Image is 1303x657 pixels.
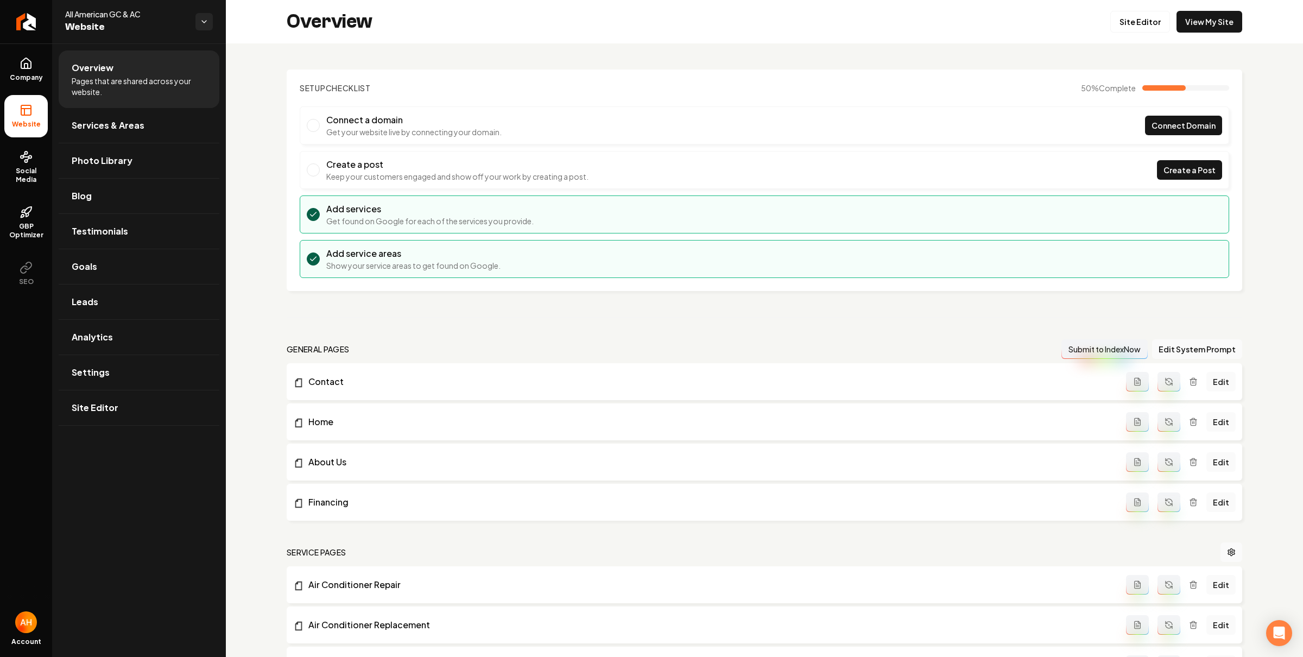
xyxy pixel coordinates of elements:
[72,154,132,167] span: Photo Library
[72,61,113,74] span: Overview
[300,83,371,93] h2: Checklist
[59,249,219,284] a: Goals
[1126,452,1149,472] button: Add admin page prompt
[1126,615,1149,635] button: Add admin page prompt
[326,203,534,216] h3: Add services
[72,331,113,344] span: Analytics
[15,277,38,286] span: SEO
[59,108,219,143] a: Services & Areas
[326,216,534,226] p: Get found on Google for each of the services you provide.
[326,247,501,260] h3: Add service areas
[65,20,187,35] span: Website
[1206,575,1236,595] a: Edit
[293,496,1126,509] a: Financing
[5,73,47,82] span: Company
[1145,116,1222,135] a: Connect Domain
[293,456,1126,469] a: About Us
[59,320,219,355] a: Analytics
[59,179,219,213] a: Blog
[1206,615,1236,635] a: Edit
[4,142,48,193] a: Social Media
[293,578,1126,591] a: Air Conditioner Repair
[15,611,37,633] button: Open user button
[72,189,92,203] span: Blog
[287,547,346,558] h2: Service Pages
[72,295,98,308] span: Leads
[300,83,326,93] span: Setup
[11,637,41,646] span: Account
[15,611,37,633] img: Anthony Hurgoi
[1206,492,1236,512] a: Edit
[8,120,45,129] span: Website
[1126,575,1149,595] button: Add admin page prompt
[287,344,350,355] h2: general pages
[4,167,48,184] span: Social Media
[59,285,219,319] a: Leads
[59,143,219,178] a: Photo Library
[293,618,1126,631] a: Air Conditioner Replacement
[287,11,372,33] h2: Overview
[4,48,48,91] a: Company
[72,225,128,238] span: Testimonials
[1266,620,1292,646] div: Open Intercom Messenger
[293,415,1126,428] a: Home
[1126,492,1149,512] button: Add admin page prompt
[72,366,110,379] span: Settings
[1152,339,1242,359] button: Edit System Prompt
[1099,83,1136,93] span: Complete
[72,119,144,132] span: Services & Areas
[65,9,187,20] span: All American GC & AC
[16,13,36,30] img: Rebolt Logo
[1126,412,1149,432] button: Add admin page prompt
[1206,452,1236,472] a: Edit
[59,214,219,249] a: Testimonials
[4,222,48,239] span: GBP Optimizer
[1152,120,1216,131] span: Connect Domain
[72,401,118,414] span: Site Editor
[4,197,48,248] a: GBP Optimizer
[72,260,97,273] span: Goals
[326,113,502,127] h3: Connect a domain
[1061,339,1148,359] button: Submit to IndexNow
[1206,372,1236,391] a: Edit
[59,390,219,425] a: Site Editor
[326,171,589,182] p: Keep your customers engaged and show off your work by creating a post.
[293,375,1126,388] a: Contact
[1110,11,1170,33] a: Site Editor
[326,260,501,271] p: Show your service areas to get found on Google.
[4,252,48,295] button: SEO
[59,355,219,390] a: Settings
[1157,160,1222,180] a: Create a Post
[1126,372,1149,391] button: Add admin page prompt
[72,75,206,97] span: Pages that are shared across your website.
[1206,412,1236,432] a: Edit
[1177,11,1242,33] a: View My Site
[1163,165,1216,176] span: Create a Post
[326,158,589,171] h3: Create a post
[1081,83,1136,93] span: 50 %
[326,127,502,137] p: Get your website live by connecting your domain.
